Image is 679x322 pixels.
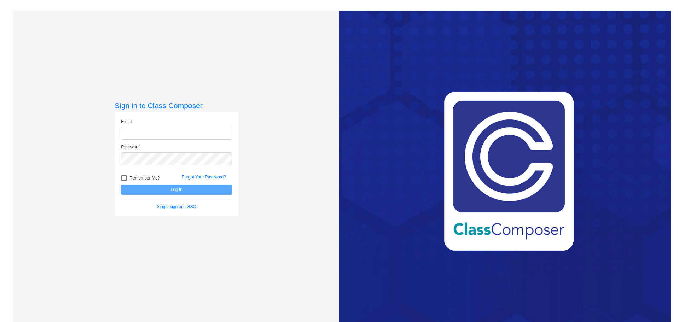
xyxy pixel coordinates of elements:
[129,174,160,182] span: Remember Me?
[121,118,132,125] label: Email
[182,175,226,180] a: Forgot Your Password?
[157,204,196,209] a: Single sign on - SSO
[115,101,238,110] h3: Sign in to Class Composer
[121,185,232,195] button: Log In
[121,144,140,150] label: Password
